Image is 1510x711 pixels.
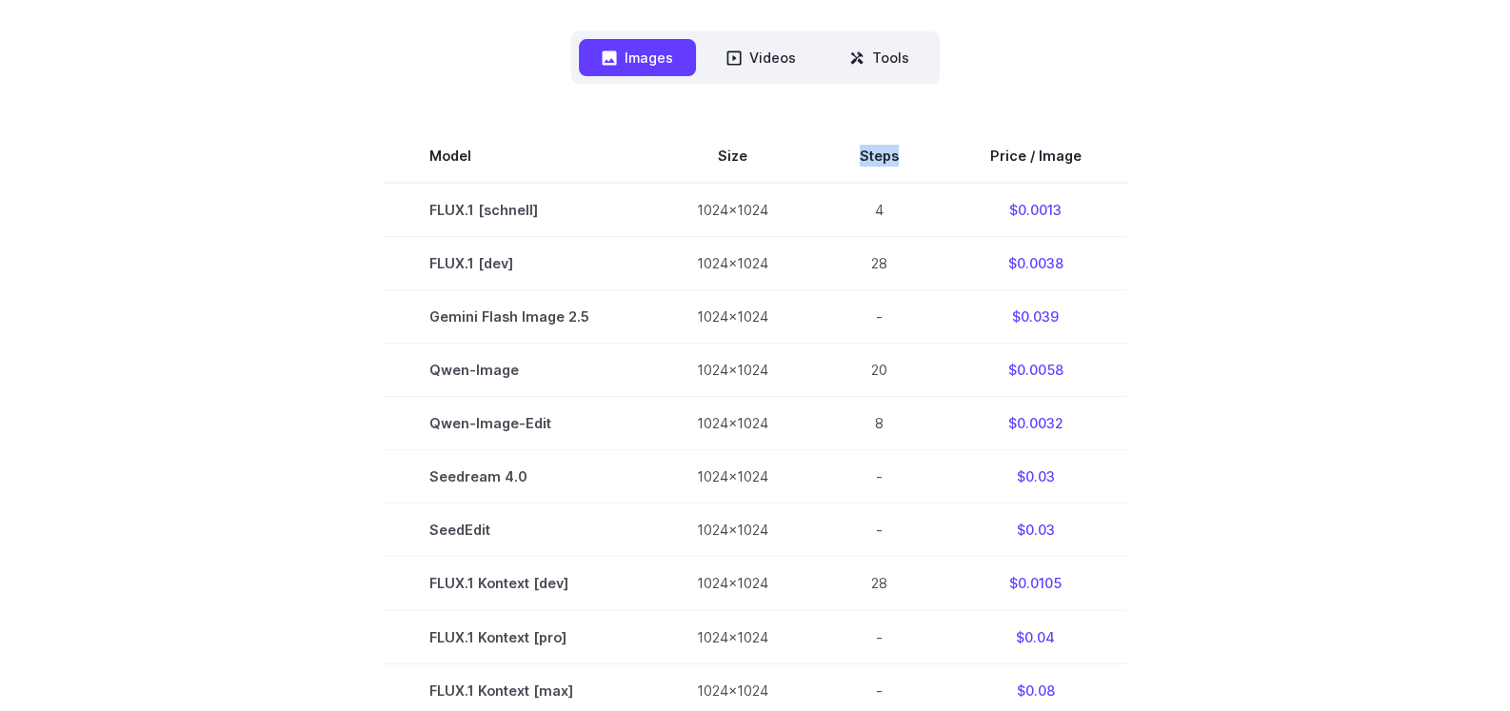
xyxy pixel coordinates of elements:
[944,610,1127,663] td: $0.04
[651,557,814,610] td: 1024x1024
[944,183,1127,237] td: $0.0013
[704,39,819,76] button: Videos
[384,610,651,663] td: FLUX.1 Kontext [pro]
[814,504,944,557] td: -
[944,504,1127,557] td: $0.03
[384,183,651,237] td: FLUX.1 [schnell]
[814,183,944,237] td: 4
[826,39,932,76] button: Tools
[944,129,1127,183] th: Price / Image
[651,237,814,290] td: 1024x1024
[814,450,944,504] td: -
[944,237,1127,290] td: $0.0038
[814,610,944,663] td: -
[384,129,651,183] th: Model
[429,306,606,327] span: Gemini Flash Image 2.5
[944,344,1127,397] td: $0.0058
[651,129,814,183] th: Size
[651,397,814,450] td: 1024x1024
[814,237,944,290] td: 28
[384,237,651,290] td: FLUX.1 [dev]
[651,610,814,663] td: 1024x1024
[944,557,1127,610] td: $0.0105
[814,557,944,610] td: 28
[384,397,651,450] td: Qwen-Image-Edit
[814,290,944,344] td: -
[814,397,944,450] td: 8
[944,290,1127,344] td: $0.039
[579,39,696,76] button: Images
[944,397,1127,450] td: $0.0032
[384,504,651,557] td: SeedEdit
[651,450,814,504] td: 1024x1024
[384,344,651,397] td: Qwen-Image
[944,450,1127,504] td: $0.03
[384,450,651,504] td: Seedream 4.0
[651,183,814,237] td: 1024x1024
[814,129,944,183] th: Steps
[651,344,814,397] td: 1024x1024
[814,344,944,397] td: 20
[651,504,814,557] td: 1024x1024
[384,557,651,610] td: FLUX.1 Kontext [dev]
[651,290,814,344] td: 1024x1024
